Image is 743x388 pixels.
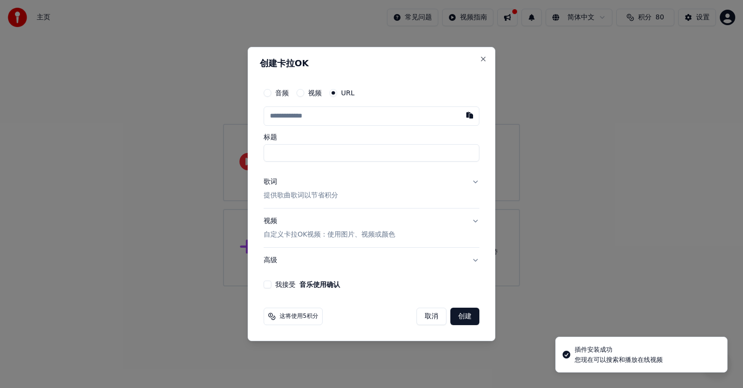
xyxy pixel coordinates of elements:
[260,59,483,68] h2: 创建卡拉OK
[264,177,277,187] div: 歌词
[264,230,395,239] p: 自定义卡拉OK视频：使用图片、视频或颜色
[264,134,479,140] label: 标题
[275,281,340,288] label: 我接受
[299,281,340,288] button: 我接受
[416,308,446,325] button: 取消
[275,90,289,96] label: 音频
[264,216,395,239] div: 视频
[341,90,355,96] label: URL
[264,169,479,208] button: 歌词提供歌曲歌词以节省积分
[264,209,479,247] button: 视频自定义卡拉OK视频：使用图片、视频或颜色
[308,90,322,96] label: 视频
[264,191,338,200] p: 提供歌曲歌词以节省积分
[280,313,318,320] span: 这将使用5积分
[450,308,479,325] button: 创建
[264,248,479,273] button: 高级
